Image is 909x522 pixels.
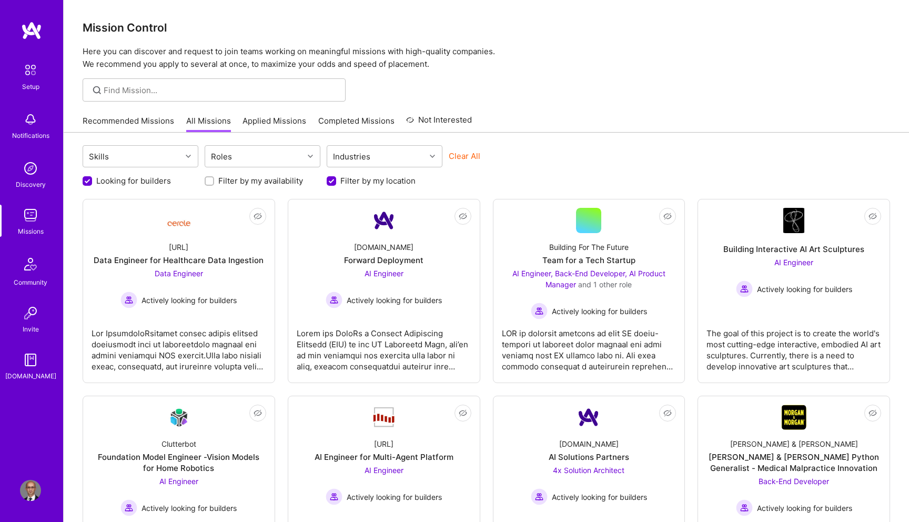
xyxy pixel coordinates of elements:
[120,499,137,516] img: Actively looking for builders
[243,115,306,133] a: Applied Missions
[21,21,42,40] img: logo
[208,149,235,164] div: Roles
[374,438,393,449] div: [URL]
[344,255,423,266] div: Forward Deployment
[159,477,198,486] span: AI Engineer
[663,212,672,220] i: icon EyeClosed
[297,208,471,374] a: Company Logo[DOMAIN_NAME]Forward DeploymentAI Engineer Actively looking for buildersActively look...
[142,295,237,306] span: Actively looking for builders
[449,150,480,162] button: Clear All
[730,438,858,449] div: [PERSON_NAME] & [PERSON_NAME]
[552,306,647,317] span: Actively looking for builders
[20,349,41,370] img: guide book
[22,81,39,92] div: Setup
[297,319,471,372] div: Lorem ips DoloRs a Consect Adipiscing Elitsedd (EIU) te inc UT Laboreetd Magn, ali’en ad min veni...
[23,324,39,335] div: Invite
[365,466,403,475] span: AI Engineer
[542,255,635,266] div: Team for a Tech Startup
[20,158,41,179] img: discovery
[18,226,44,237] div: Missions
[92,451,266,474] div: Foundation Model Engineer -Vision Models for Home Robotics
[783,208,804,233] img: Company Logo
[155,269,203,278] span: Data Engineer
[706,208,881,374] a: Company LogoBuilding Interactive AI Art SculpturesAI Engineer Actively looking for buildersActive...
[365,269,403,278] span: AI Engineer
[553,466,624,475] span: 4x Solution Architect
[186,154,191,159] i: icon Chevron
[559,438,619,449] div: [DOMAIN_NAME]
[459,409,467,417] i: icon EyeClosed
[759,477,829,486] span: Back-End Developer
[166,212,191,229] img: Company Logo
[5,370,56,382] div: [DOMAIN_NAME]
[347,491,442,503] span: Actively looking for builders
[347,295,442,306] span: Actively looking for builders
[83,21,890,34] h3: Mission Control
[83,45,890,71] p: Here you can discover and request to join teams working on meaningful missions with high-quality ...
[552,491,647,503] span: Actively looking for builders
[430,154,435,159] i: icon Chevron
[308,154,313,159] i: icon Chevron
[531,488,548,505] img: Actively looking for builders
[18,252,43,277] img: Community
[20,480,41,501] img: User Avatar
[868,409,877,417] i: icon EyeClosed
[186,115,231,133] a: All Missions
[663,409,672,417] i: icon EyeClosed
[774,258,813,267] span: AI Engineer
[354,242,413,253] div: [DOMAIN_NAME]
[326,292,342,308] img: Actively looking for builders
[20,109,41,130] img: bell
[19,59,42,81] img: setup
[86,149,112,164] div: Skills
[254,212,262,220] i: icon EyeClosed
[340,175,416,186] label: Filter by my location
[83,115,174,133] a: Recommended Missions
[549,242,629,253] div: Building For The Future
[706,451,881,474] div: [PERSON_NAME] & [PERSON_NAME] Python Generalist - Medical Malpractice Innovation
[736,499,753,516] img: Actively looking for builders
[578,280,632,289] span: and 1 other role
[576,405,601,430] img: Company Logo
[757,284,852,295] span: Actively looking for builders
[781,405,806,430] img: Company Logo
[706,319,881,372] div: The goal of this project is to create the world's most cutting-edge interactive, embodied AI art ...
[96,175,171,186] label: Looking for builders
[94,255,264,266] div: Data Engineer for Healthcare Data Ingestion
[91,84,103,96] i: icon SearchGrey
[371,406,397,428] img: Company Logo
[120,292,137,308] img: Actively looking for builders
[502,208,676,374] a: Building For The FutureTeam for a Tech StartupAI Engineer, Back-End Developer, AI Product Manager...
[218,175,303,186] label: Filter by my availability
[502,319,676,372] div: LOR ip dolorsit ametcons ad elit SE doeiu-tempori ut laboreet dolor magnaal eni admi veniamq nost...
[166,405,191,430] img: Company Logo
[169,242,188,253] div: [URL]
[406,114,472,133] a: Not Interested
[531,303,548,319] img: Actively looking for builders
[459,212,467,220] i: icon EyeClosed
[315,451,453,463] div: AI Engineer for Multi-Agent Platform
[92,319,266,372] div: Lor IpsumdoloRsitamet consec adipis elitsed doeiusmodt inci ut laboreetdolo magnaal eni admini ve...
[326,488,342,505] img: Actively looking for builders
[723,244,864,255] div: Building Interactive AI Art Sculptures
[161,438,196,449] div: Clutterbot
[20,303,41,324] img: Invite
[371,208,397,233] img: Company Logo
[16,179,46,190] div: Discovery
[14,277,47,288] div: Community
[757,503,852,514] span: Actively looking for builders
[512,269,665,289] span: AI Engineer, Back-End Developer, AI Product Manager
[549,451,629,463] div: AI Solutions Partners
[20,205,41,226] img: teamwork
[92,208,266,374] a: Company Logo[URL]Data Engineer for Healthcare Data IngestionData Engineer Actively looking for bu...
[12,130,49,141] div: Notifications
[868,212,877,220] i: icon EyeClosed
[17,480,44,501] a: User Avatar
[736,280,753,297] img: Actively looking for builders
[142,503,237,514] span: Actively looking for builders
[104,85,338,96] input: Find Mission...
[254,409,262,417] i: icon EyeClosed
[330,149,373,164] div: Industries
[318,115,395,133] a: Completed Missions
